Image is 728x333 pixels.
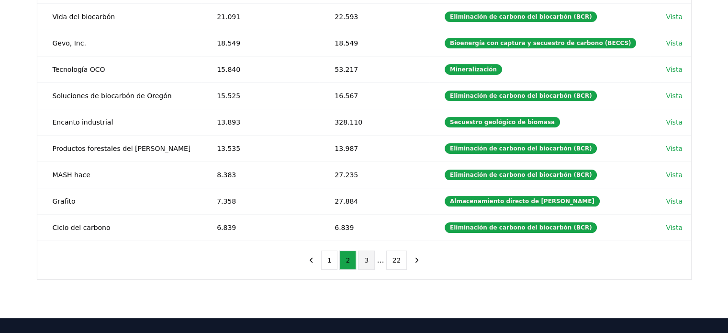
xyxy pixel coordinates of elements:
[217,118,240,126] font: 13.893
[450,145,592,152] font: Eliminación de carbono del biocarbón (BCR)
[53,66,105,73] font: Tecnología OCO
[666,224,683,231] font: Vista
[217,145,240,152] font: 13.535
[377,255,384,264] font: ...
[53,13,115,21] font: Vida del biocarbón
[335,224,354,231] font: 6.839
[666,13,683,21] font: Vista
[386,251,407,270] button: 22
[666,170,683,180] a: Vista
[450,66,497,73] font: Mineralización
[321,251,338,270] button: 1
[346,256,350,264] font: 2
[666,65,683,74] a: Vista
[666,117,683,127] a: Vista
[335,39,358,47] font: 18.549
[364,256,369,264] font: 3
[666,66,683,73] font: Vista
[53,197,76,205] font: Grafito
[53,145,191,152] font: Productos forestales del [PERSON_NAME]
[666,12,683,22] a: Vista
[450,198,594,205] font: Almacenamiento directo de [PERSON_NAME]
[53,171,90,179] font: MASH hace
[217,224,236,231] font: 6.839
[666,144,683,153] a: Vista
[335,171,358,179] font: 27.235
[450,13,592,20] font: Eliminación de carbono del biocarbón (BCR)
[666,145,683,152] font: Vista
[666,39,683,47] font: Vista
[53,118,113,126] font: Encanto industrial
[217,66,240,73] font: 15.840
[666,38,683,48] a: Vista
[217,171,236,179] font: 8.383
[450,40,631,46] font: Bioenergía con captura y secuestro de carbono (BECCS)
[335,13,358,21] font: 22.593
[450,224,592,231] font: Eliminación de carbono del biocarbón (BCR)
[303,251,319,270] button: página anterior
[335,92,358,100] font: 16.567
[450,92,592,99] font: Eliminación de carbono del biocarbón (BCR)
[335,197,358,205] font: 27.884
[666,171,683,179] font: Vista
[53,224,111,231] font: Ciclo del carbono
[450,119,555,126] font: Secuestro geológico de biomasa
[666,118,683,126] font: Vista
[327,256,332,264] font: 1
[339,251,356,270] button: 2
[666,196,683,206] a: Vista
[666,91,683,101] a: Vista
[358,251,375,270] button: 3
[392,256,401,264] font: 22
[409,251,425,270] button: página siguiente
[335,118,362,126] font: 328.110
[666,92,683,100] font: Vista
[666,197,683,205] font: Vista
[217,197,236,205] font: 7.358
[217,92,240,100] font: 15.525
[53,39,86,47] font: Gevo, Inc.
[450,172,592,178] font: Eliminación de carbono del biocarbón (BCR)
[217,13,240,21] font: 21.091
[217,39,240,47] font: 18.549
[666,223,683,232] a: Vista
[53,92,172,100] font: Soluciones de biocarbón de Oregón
[335,145,358,152] font: 13.987
[335,66,358,73] font: 53.217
